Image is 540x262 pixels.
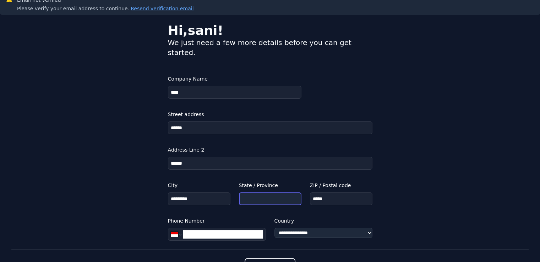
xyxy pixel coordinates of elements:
[129,5,193,12] button: Resend verification email
[168,217,266,225] label: Phone Number
[310,181,372,190] label: ZIP / Postal code
[17,5,193,12] div: Please verify your email address to continue.
[168,75,301,83] label: Company Name
[168,38,372,58] div: We just need a few more details before you can get started.
[168,181,230,190] label: City
[274,217,372,225] label: Country
[168,146,372,154] label: Address Line 2
[168,110,372,119] label: Street address
[168,23,372,38] div: Hi, sani !
[239,181,301,190] label: State / Province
